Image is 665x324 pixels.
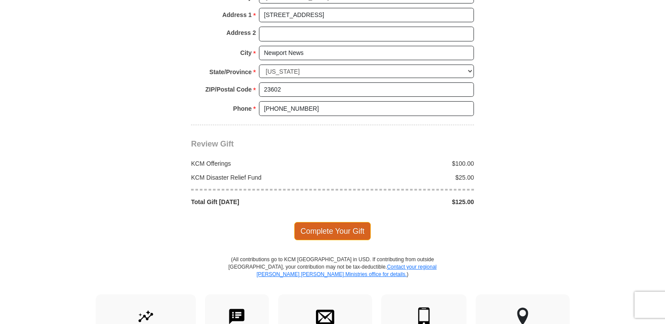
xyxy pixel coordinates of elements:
[222,9,252,21] strong: Address 1
[240,47,252,59] strong: City
[187,173,333,182] div: KCM Disaster Relief Fund
[233,102,252,115] strong: Phone
[191,140,234,148] span: Review Gift
[209,66,252,78] strong: State/Province
[332,173,479,182] div: $25.00
[332,198,479,206] div: $125.00
[226,27,256,39] strong: Address 2
[205,83,252,95] strong: ZIP/Postal Code
[332,159,479,168] div: $100.00
[187,159,333,168] div: KCM Offerings
[228,256,437,294] p: (All contributions go to KCM [GEOGRAPHIC_DATA] in USD. If contributing from outside [GEOGRAPHIC_D...
[187,198,333,206] div: Total Gift [DATE]
[294,222,371,240] span: Complete Your Gift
